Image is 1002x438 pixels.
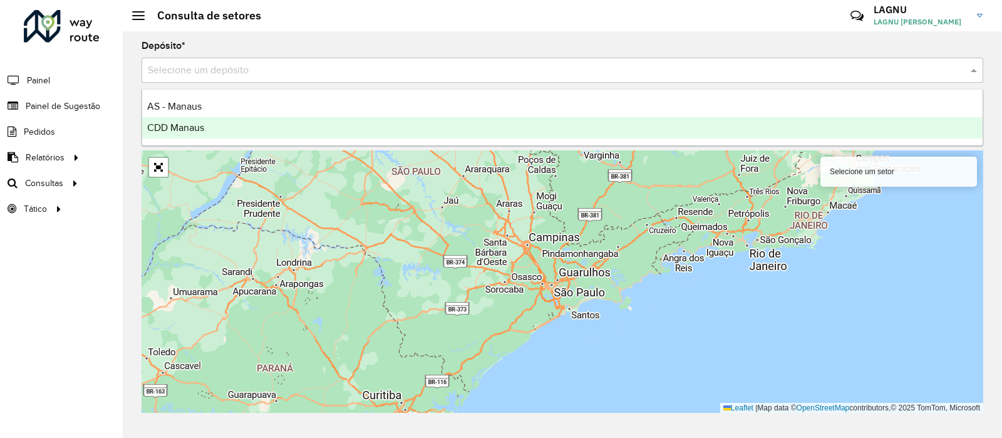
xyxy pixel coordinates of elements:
div: Críticas? Dúvidas? Elogios? Sugestões? Entre em contato conosco! [701,4,832,38]
h3: LAGNU [874,4,968,16]
span: Relatórios [26,151,65,164]
span: Tático [24,202,47,216]
span: AS - Manaus [147,101,202,112]
div: Selecione um setor [820,157,977,187]
span: CDD Manaus [147,122,204,133]
span: | [755,404,757,412]
label: Depósito [142,38,185,53]
span: Painel de Sugestão [26,100,100,113]
span: Consultas [25,177,63,190]
a: Abrir mapa em tela cheia [149,158,168,177]
a: Leaflet [723,404,753,412]
span: Painel [27,74,50,87]
span: LAGNU [PERSON_NAME] [874,16,968,28]
a: Contato Rápido [844,3,870,29]
a: OpenStreetMap [797,404,850,412]
h2: Consulta de setores [145,9,261,23]
div: Map data © contributors,© 2025 TomTom, Microsoft [720,403,983,414]
span: Pedidos [24,125,55,138]
ng-dropdown-panel: Options list [142,89,983,146]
